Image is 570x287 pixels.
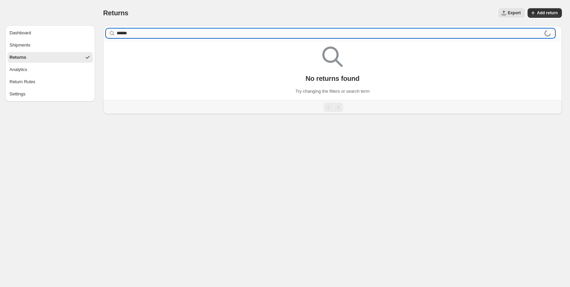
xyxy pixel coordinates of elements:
[7,52,93,63] button: Returns
[508,10,521,16] span: Export
[9,78,35,85] div: Return Rules
[498,8,525,18] button: Export
[7,28,93,38] button: Dashboard
[528,8,562,18] button: Add return
[103,100,562,114] nav: Pagination
[322,47,343,67] img: Empty search results
[305,74,359,83] p: No returns found
[9,42,30,49] div: Shipments
[9,66,27,73] div: Analytics
[9,54,26,61] div: Returns
[537,10,558,16] span: Add return
[7,40,93,51] button: Shipments
[103,9,128,17] span: Returns
[9,91,25,97] div: Settings
[7,89,93,100] button: Settings
[7,64,93,75] button: Analytics
[7,76,93,87] button: Return Rules
[9,30,31,36] div: Dashboard
[296,88,369,95] p: Try changing the filters or search term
